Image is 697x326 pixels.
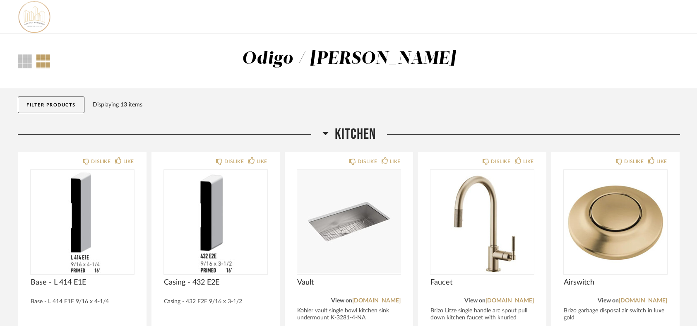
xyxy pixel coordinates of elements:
[93,100,676,109] div: Displaying 13 items
[297,170,401,273] img: undefined
[564,307,667,321] div: Brizo garbage disposal air switch in luxe gold
[123,157,134,166] div: LIKE
[257,157,267,166] div: LIKE
[464,298,485,304] span: View on
[619,298,667,304] a: [DOMAIN_NAME]
[335,126,376,143] span: Kitchen
[31,278,134,287] span: Base - L 414 E1E
[390,157,401,166] div: LIKE
[242,50,456,68] div: Odigo / [PERSON_NAME]
[18,0,51,34] img: 9b81d5a9-9fae-4a53-8b6b-a7a25a3011bc.png
[564,278,667,287] span: Airswitch
[523,157,534,166] div: LIKE
[564,170,667,273] img: undefined
[31,298,134,305] div: Base - L 414 E1E 9/16 x 4-1/4
[491,157,510,166] div: DISLIKE
[164,278,267,287] span: Casing - 432 E2E
[297,278,401,287] span: Vault
[352,298,401,304] a: [DOMAIN_NAME]
[430,278,534,287] span: Faucet
[331,298,352,304] span: View on
[224,157,244,166] div: DISLIKE
[598,298,619,304] span: View on
[358,157,377,166] div: DISLIKE
[18,97,84,113] button: Filter Products
[31,170,134,273] img: undefined
[430,170,534,273] img: undefined
[485,298,534,304] a: [DOMAIN_NAME]
[297,307,401,321] div: Kohler vault single bowl kitchen sink undermount K-3281-4-NA
[164,170,267,273] img: undefined
[624,157,644,166] div: DISLIKE
[164,298,267,305] div: Casing - 432 E2E 9/16 x 3-1/2
[656,157,667,166] div: LIKE
[91,157,111,166] div: DISLIKE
